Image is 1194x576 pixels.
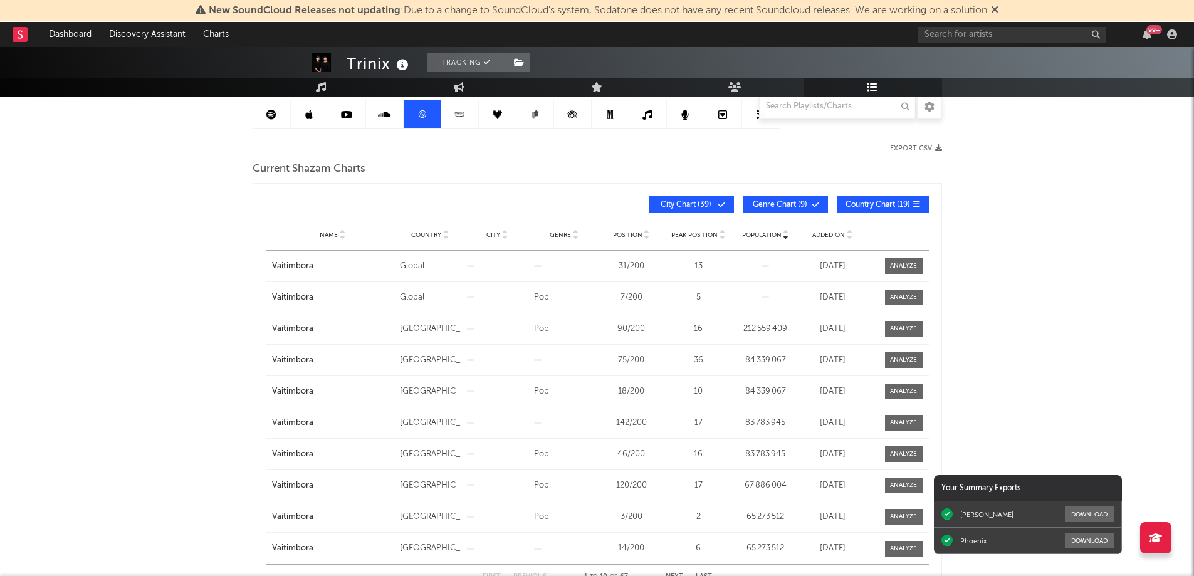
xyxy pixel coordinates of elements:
[272,542,394,555] a: Vaitimbora
[751,201,809,209] span: Genre Chart ( 9 )
[209,6,987,16] span: : Due to a change to SoundCloud's system, Sodatone does not have any recent Soundcloud releases. ...
[812,231,845,239] span: Added On
[534,511,595,523] div: Pop
[802,511,863,523] div: [DATE]
[550,231,571,239] span: Genre
[272,448,394,461] a: Vaitimbora
[601,291,662,304] div: 7 / 200
[802,385,863,398] div: [DATE]
[613,231,642,239] span: Position
[194,22,238,47] a: Charts
[601,448,662,461] div: 46 / 200
[960,510,1013,519] div: [PERSON_NAME]
[1143,29,1151,39] button: 99+
[209,6,401,16] span: New SoundCloud Releases not updating
[601,385,662,398] div: 18 / 200
[802,479,863,492] div: [DATE]
[735,385,796,398] div: 84 339 067
[735,448,796,461] div: 83 783 945
[668,323,729,335] div: 16
[802,291,863,304] div: [DATE]
[735,542,796,555] div: 65 273 512
[742,231,782,239] span: Population
[668,354,729,367] div: 36
[601,323,662,335] div: 90 / 200
[400,542,461,555] div: [GEOGRAPHIC_DATA]
[601,417,662,429] div: 142 / 200
[802,448,863,461] div: [DATE]
[534,479,595,492] div: Pop
[272,354,394,367] a: Vaitimbora
[272,260,394,273] a: Vaitimbora
[320,231,338,239] span: Name
[735,417,796,429] div: 83 783 945
[802,323,863,335] div: [DATE]
[759,94,916,119] input: Search Playlists/Charts
[1065,506,1114,522] button: Download
[668,260,729,273] div: 13
[668,448,729,461] div: 16
[534,448,595,461] div: Pop
[846,201,910,209] span: Country Chart ( 19 )
[601,479,662,492] div: 120 / 200
[735,323,796,335] div: 212 559 409
[272,479,394,492] div: Vaitimbora
[1065,533,1114,548] button: Download
[400,260,461,273] div: Global
[486,231,500,239] span: City
[534,291,595,304] div: Pop
[735,479,796,492] div: 67 886 004
[272,385,394,398] a: Vaitimbora
[802,354,863,367] div: [DATE]
[400,354,461,367] div: [GEOGRAPHIC_DATA]
[400,417,461,429] div: [GEOGRAPHIC_DATA]
[400,448,461,461] div: [GEOGRAPHIC_DATA]
[735,354,796,367] div: 84 339 067
[649,196,734,213] button: City Chart(39)
[272,511,394,523] a: Vaitimbora
[272,323,394,335] a: Vaitimbora
[668,511,729,523] div: 2
[534,323,595,335] div: Pop
[400,323,461,335] div: [GEOGRAPHIC_DATA]
[400,291,461,304] div: Global
[668,417,729,429] div: 17
[918,27,1106,43] input: Search for artists
[668,542,729,555] div: 6
[668,291,729,304] div: 5
[934,475,1122,501] div: Your Summary Exports
[272,417,394,429] a: Vaitimbora
[601,260,662,273] div: 31 / 200
[400,511,461,523] div: [GEOGRAPHIC_DATA]
[400,479,461,492] div: [GEOGRAPHIC_DATA]
[802,542,863,555] div: [DATE]
[890,145,942,152] button: Export CSV
[411,231,441,239] span: Country
[657,201,715,209] span: City Chart ( 39 )
[802,417,863,429] div: [DATE]
[253,162,365,177] span: Current Shazam Charts
[534,385,595,398] div: Pop
[668,385,729,398] div: 10
[668,479,729,492] div: 17
[802,260,863,273] div: [DATE]
[100,22,194,47] a: Discovery Assistant
[347,53,412,74] div: Trinix
[991,6,998,16] span: Dismiss
[272,291,394,304] a: Vaitimbora
[400,385,461,398] div: [GEOGRAPHIC_DATA]
[837,196,929,213] button: Country Chart(19)
[40,22,100,47] a: Dashboard
[427,53,506,72] button: Tracking
[1146,25,1162,34] div: 99 +
[743,196,828,213] button: Genre Chart(9)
